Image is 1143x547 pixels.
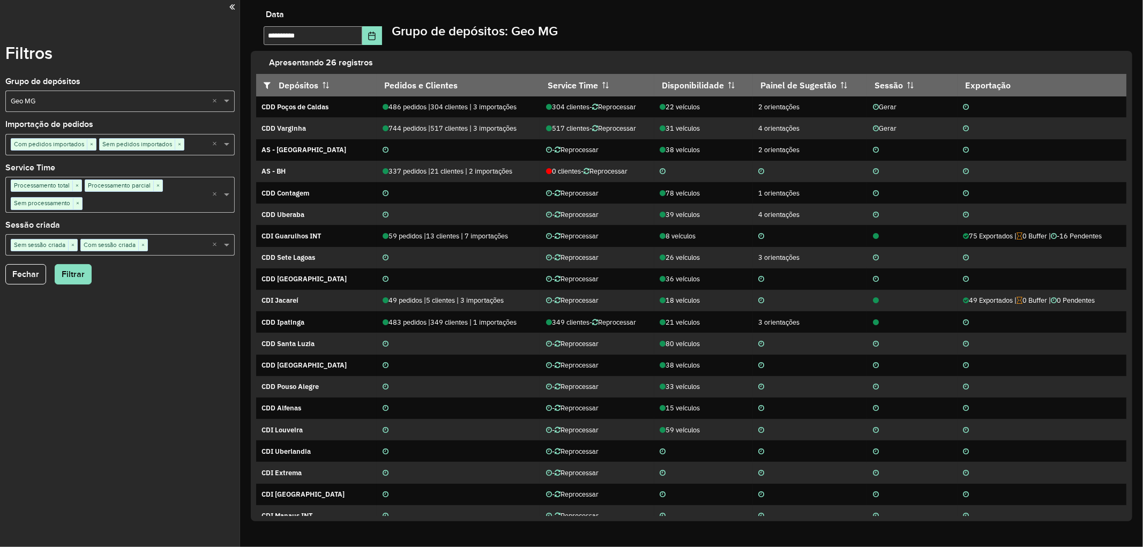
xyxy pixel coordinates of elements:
i: Não realizada [759,276,765,283]
i: Não realizada [759,362,765,369]
div: 75 Exportados | 0 Buffer | [963,231,1121,241]
span: × [175,139,184,150]
i: Não realizada [660,168,666,175]
i: Não realizada [383,384,389,391]
div: 3 orientações [759,317,862,327]
span: Clear all [212,96,221,107]
div: 49 pedidos | 5 clientes | 3 importações [383,295,535,305]
strong: CDD Uberaba [262,210,304,219]
strong: AS - [GEOGRAPHIC_DATA] [262,145,346,154]
span: Processamento parcial [85,180,153,191]
span: Processamento total [11,180,72,191]
i: Não realizada [963,190,969,197]
label: Filtros [5,40,53,66]
div: 2 orientações [759,145,862,155]
i: Não realizada [963,254,969,261]
span: - Reprocessar [589,318,636,327]
div: 2 orientações [759,102,862,112]
span: Sem pedidos importados [100,139,175,149]
div: 483 pedidos | 349 clientes | 1 importações [383,317,535,327]
span: Com sessão criada [81,239,138,250]
i: Não realizada [546,233,552,240]
i: Não realizada [546,341,552,348]
div: 36 veículos [660,274,748,284]
i: Não realizada [546,147,552,154]
i: Não realizada [383,470,389,477]
i: Não realizada [963,405,969,412]
span: × [138,240,147,251]
span: - Reprocessar [552,490,599,499]
i: Não realizada [546,427,552,434]
div: 337 pedidos | 21 clientes | 2 importações [383,166,535,176]
button: Filtrar [55,264,92,284]
i: Não realizada [873,125,879,132]
div: 4 orientações [759,123,862,133]
i: Não realizada [963,168,969,175]
span: - Reprocessar [581,167,627,176]
div: 21 veículos [660,317,748,327]
span: × [68,240,77,251]
i: Não realizada [963,470,969,477]
i: Não realizada [546,190,552,197]
i: 1231459 - 75 pedidos [873,233,879,240]
i: Não realizada [660,448,666,455]
span: 304 clientes [546,102,589,111]
div: 15 veículos [660,403,748,413]
span: - Reprocessar [552,468,599,477]
i: Não realizada [873,341,879,348]
div: 486 pedidos | 304 clientes | 3 importações [383,102,535,112]
i: Não realizada [759,513,765,520]
div: 8 veículos [660,231,748,241]
span: 0 clientes [546,167,581,176]
i: Não realizada [546,491,552,498]
i: Não realizada [963,125,969,132]
span: - Reprocessar [552,210,599,219]
i: Não realizada [963,513,969,520]
i: Não realizada [759,341,765,348]
label: Service Time [5,161,55,174]
i: Não realizada [759,448,765,455]
span: Com pedidos importados [11,139,87,149]
i: Não realizada [759,384,765,391]
i: Não realizada [660,513,666,520]
i: Não realizada [546,470,552,477]
i: Não realizada [383,190,389,197]
i: Não realizada [873,448,879,455]
i: Não realizada [759,470,765,477]
span: Sem sessão criada [11,239,68,250]
span: Clear all [212,239,221,251]
i: Não realizada [963,448,969,455]
i: Não realizada [759,427,765,434]
i: Não realizada [546,254,552,261]
i: Não realizada [546,384,552,391]
span: - Reprocessar [552,231,599,241]
i: 1231453 - 483 pedidos [873,319,879,326]
label: Grupo de depósitos: Geo MG [392,21,558,41]
span: -16 Pendentes [1051,231,1102,241]
div: 31 veículos [660,123,748,133]
i: Não realizada [873,427,879,434]
strong: CDI Jacareí [262,296,298,305]
div: 59 veículos [660,425,748,435]
i: Não realizada [873,362,879,369]
th: Painel de Sugestão [753,74,867,96]
span: Clear all [212,189,221,200]
span: - Reprocessar [552,274,599,283]
label: Importação de pedidos [5,118,93,131]
i: Não realizada [873,276,879,283]
span: 0 Pendentes [1051,296,1095,305]
i: Não realizada [383,513,389,520]
th: Disponibilidade [654,74,753,96]
div: 3 orientações [759,252,862,263]
span: Gerar [866,123,959,133]
i: Não realizada [546,362,552,369]
i: Não realizada [759,405,765,412]
span: × [73,198,82,209]
strong: CDI Louveira [262,425,303,434]
div: 59 pedidos | 13 clientes | 7 importações [383,231,535,241]
i: Não realizada [963,341,969,348]
i: Não realizada [383,212,389,219]
span: × [87,139,96,150]
span: Clear all [212,139,221,150]
th: Exportação [958,74,1126,96]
